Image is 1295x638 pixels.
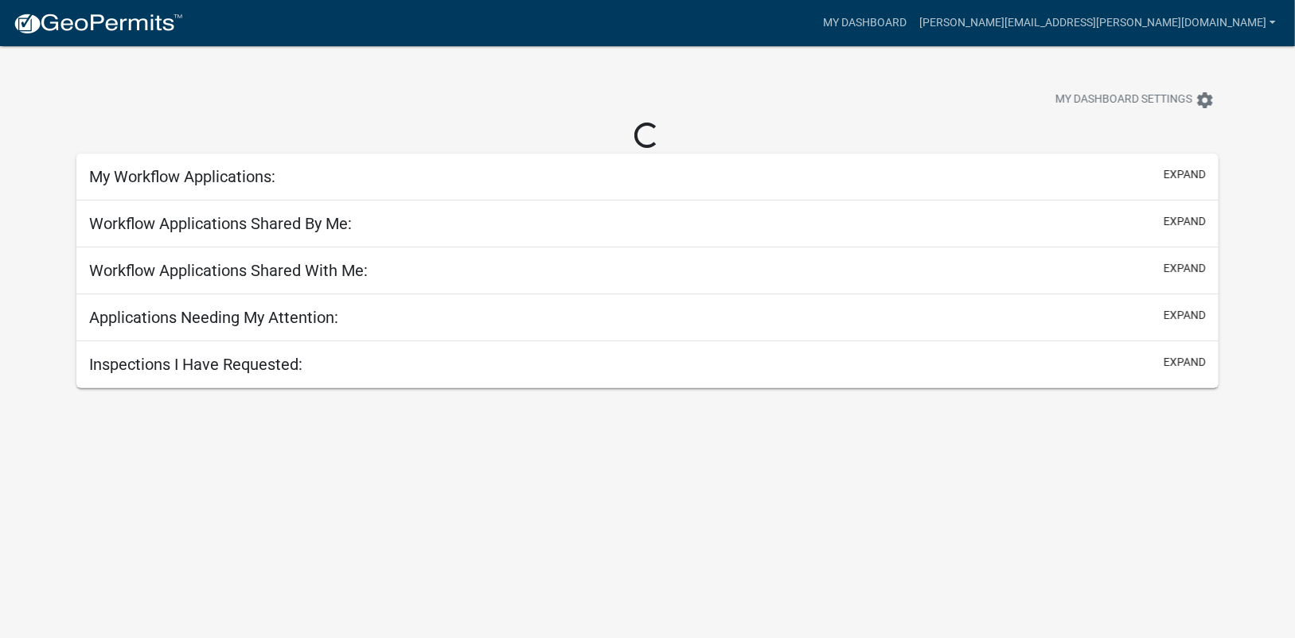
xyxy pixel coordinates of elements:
[1164,307,1206,324] button: expand
[1164,213,1206,230] button: expand
[89,167,275,186] h5: My Workflow Applications:
[89,308,338,327] h5: Applications Needing My Attention:
[1043,84,1227,115] button: My Dashboard Settingssettings
[1164,354,1206,371] button: expand
[89,214,352,233] h5: Workflow Applications Shared By Me:
[913,8,1282,38] a: [PERSON_NAME][EMAIL_ADDRESS][PERSON_NAME][DOMAIN_NAME]
[1164,260,1206,277] button: expand
[1055,91,1192,110] span: My Dashboard Settings
[1164,166,1206,183] button: expand
[89,261,368,280] h5: Workflow Applications Shared With Me:
[89,355,302,374] h5: Inspections I Have Requested:
[817,8,913,38] a: My Dashboard
[1196,91,1215,110] i: settings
